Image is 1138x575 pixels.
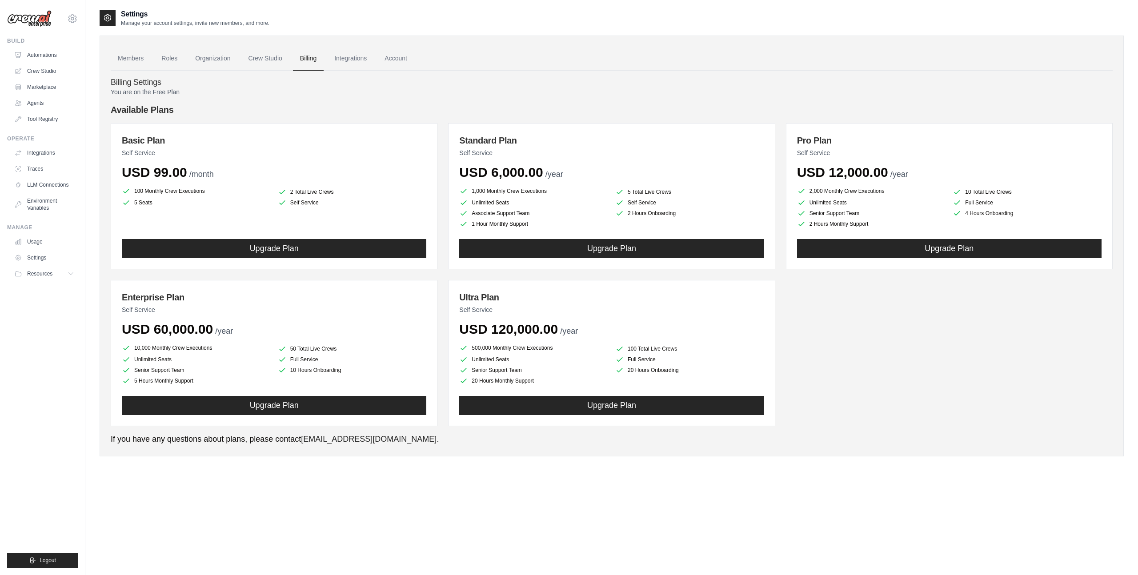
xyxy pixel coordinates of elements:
li: 10 Total Live Crews [953,188,1102,196]
div: Operate [7,135,78,142]
li: 2 Hours Monthly Support [797,220,946,228]
p: Self Service [459,148,764,157]
span: Logout [40,557,56,564]
span: /year [560,327,578,335]
span: /year [890,170,908,179]
li: Unlimited Seats [459,198,608,207]
li: 2 Hours Onboarding [615,209,764,218]
a: LLM Connections [11,178,78,192]
h3: Basic Plan [122,134,426,147]
li: 20 Hours Onboarding [615,366,764,375]
li: 5 Seats [122,198,271,207]
span: USD 6,000.00 [459,165,543,180]
li: 5 Total Live Crews [615,188,764,196]
li: 20 Hours Monthly Support [459,376,608,385]
h3: Ultra Plan [459,291,764,303]
a: [EMAIL_ADDRESS][DOMAIN_NAME] [301,435,437,443]
li: Full Service [615,355,764,364]
a: Integrations [327,47,374,71]
li: Senior Support Team [122,366,271,375]
p: Self Service [459,305,764,314]
li: Associate Support Team [459,209,608,218]
h4: Billing Settings [111,78,1113,88]
a: Integrations [11,146,78,160]
h2: Settings [121,9,269,20]
p: Manage your account settings, invite new members, and more. [121,20,269,27]
a: Roles [154,47,184,71]
h3: Standard Plan [459,134,764,147]
h3: Pro Plan [797,134,1102,147]
div: Build [7,37,78,44]
li: 100 Total Live Crews [615,344,764,353]
a: Billing [293,47,324,71]
div: Manage [7,224,78,231]
a: Tool Registry [11,112,78,126]
li: 4 Hours Onboarding [953,209,1102,218]
span: /month [189,170,214,179]
a: Crew Studio [11,64,78,78]
li: 10 Hours Onboarding [278,366,427,375]
li: 5 Hours Monthly Support [122,376,271,385]
button: Resources [11,267,78,281]
span: /year [215,327,233,335]
a: Members [111,47,151,71]
button: Upgrade Plan [459,396,764,415]
h3: Enterprise Plan [122,291,426,303]
p: Self Service [122,148,426,157]
span: Resources [27,270,52,277]
li: 50 Total Live Crews [278,344,427,353]
button: Upgrade Plan [797,239,1102,258]
button: Upgrade Plan [122,396,426,415]
span: USD 12,000.00 [797,165,888,180]
a: Crew Studio [241,47,289,71]
p: Self Service [797,148,1102,157]
li: Self Service [278,198,427,207]
li: Unlimited Seats [459,355,608,364]
li: 2 Total Live Crews [278,188,427,196]
li: Unlimited Seats [122,355,271,364]
li: Full Service [278,355,427,364]
li: 1 Hour Monthly Support [459,220,608,228]
span: /year [545,170,563,179]
a: Traces [11,162,78,176]
span: USD 120,000.00 [459,322,558,336]
h4: Available Plans [111,104,1113,116]
span: USD 99.00 [122,165,187,180]
li: Senior Support Team [459,366,608,375]
li: 10,000 Monthly Crew Executions [122,343,271,353]
li: Self Service [615,198,764,207]
li: Unlimited Seats [797,198,946,207]
p: Self Service [122,305,426,314]
a: Settings [11,251,78,265]
a: Agents [11,96,78,110]
a: Organization [188,47,237,71]
button: Logout [7,553,78,568]
button: Upgrade Plan [122,239,426,258]
a: Marketplace [11,80,78,94]
a: Account [377,47,414,71]
li: Senior Support Team [797,209,946,218]
span: USD 60,000.00 [122,322,213,336]
li: 1,000 Monthly Crew Executions [459,186,608,196]
p: You are on the Free Plan [111,88,1113,96]
a: Automations [11,48,78,62]
img: Logo [7,10,52,27]
li: 500,000 Monthly Crew Executions [459,343,608,353]
p: If you have any questions about plans, please contact . [111,433,1113,445]
li: 100 Monthly Crew Executions [122,186,271,196]
button: Upgrade Plan [459,239,764,258]
a: Environment Variables [11,194,78,215]
li: Full Service [953,198,1102,207]
a: Usage [11,235,78,249]
li: 2,000 Monthly Crew Executions [797,186,946,196]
